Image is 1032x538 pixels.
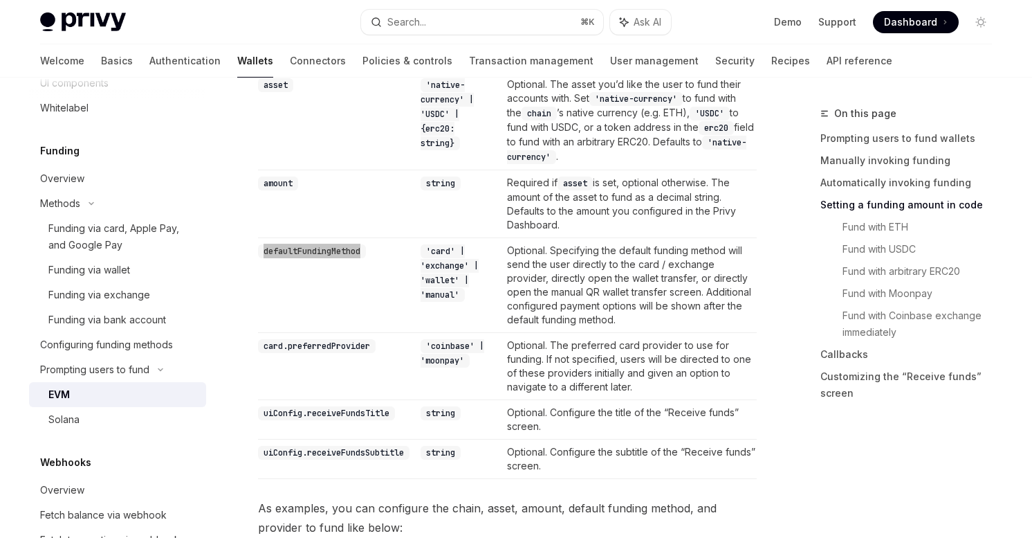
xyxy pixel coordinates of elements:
code: 'native-currency' [589,92,683,106]
span: ⌘ K [580,17,595,28]
code: erc20 [699,121,734,135]
div: Fetch balance via webhook [40,507,167,523]
a: Fetch balance via webhook [29,503,206,528]
code: asset [558,177,593,190]
code: amount [258,177,298,190]
a: Dashboard [873,11,959,33]
code: string [421,446,461,460]
a: Customizing the “Receive funds” screen [820,366,1003,404]
code: uiConfig.receiveFundsSubtitle [258,446,409,460]
span: As examples, you can configure the chain, asset, amount, default funding method, and provider to ... [258,499,757,537]
code: uiConfig.receiveFundsTitle [258,406,395,420]
a: Support [818,15,856,29]
div: Funding via exchange [48,287,150,303]
div: Prompting users to fund [40,361,149,378]
a: Connectors [290,44,346,78]
a: API reference [827,44,892,78]
h5: Funding [40,143,80,159]
td: Optional. Configure the title of the “Receive funds” screen. [501,400,757,439]
a: Funding via card, Apple Pay, and Google Pay [29,216,206,258]
td: Required if is set, optional otherwise. The amount of the asset to fund as a decimal string. Defa... [501,170,757,237]
a: Welcome [40,44,84,78]
a: Security [715,44,755,78]
a: Transaction management [469,44,593,78]
div: Configuring funding methods [40,337,173,353]
a: Policies & controls [362,44,452,78]
a: Solana [29,407,206,432]
a: Configuring funding methods [29,332,206,357]
a: Fund with ETH [842,216,1003,238]
button: Ask AI [610,10,671,35]
div: Overview [40,482,84,499]
a: Setting a funding amount in code [820,194,1003,216]
span: Ask AI [634,15,661,29]
div: Funding via card, Apple Pay, and Google Pay [48,220,198,253]
a: Fund with Moonpay [842,283,1003,305]
a: Funding via bank account [29,307,206,332]
button: Search...⌘K [361,10,603,35]
button: Toggle dark mode [970,11,992,33]
a: Authentication [149,44,221,78]
code: card.preferredProvider [258,339,376,353]
code: 'USDC' [690,107,730,120]
a: Prompting users to fund wallets [820,127,1003,150]
code: defaultFundingMethod [258,244,366,258]
code: 'card' | 'exchange' | 'wallet' | 'manual' [421,244,479,302]
td: Optional. Specifying the default funding method will send the user directly to the card / exchang... [501,237,757,332]
a: Automatically invoking funding [820,172,1003,194]
a: Fund with Coinbase exchange immediately [842,305,1003,343]
div: EVM [48,386,70,403]
a: Fund with arbitrary ERC20 [842,260,1003,283]
a: Funding via exchange [29,283,206,307]
code: string [421,177,461,190]
td: Optional. The preferred card provider to use for funding. If not specified, users will be directe... [501,332,757,400]
code: 'native-currency' | 'USDC' | {erc20: string} [421,78,474,150]
code: chain [522,107,557,120]
a: Callbacks [820,343,1003,366]
div: Funding via wallet [48,262,130,278]
img: light logo [40,12,126,32]
div: Whitelabel [40,100,89,116]
a: Fund with USDC [842,238,1003,260]
div: Funding via bank account [48,312,166,328]
h5: Webhooks [40,454,91,471]
span: On this page [834,105,896,122]
a: Overview [29,166,206,191]
code: 'native-currency' [507,136,746,164]
a: EVM [29,382,206,407]
a: Funding via wallet [29,258,206,283]
a: Recipes [771,44,810,78]
td: Optional. Configure the subtitle of the “Receive funds” screen. [501,439,757,478]
div: Solana [48,411,80,428]
div: Search... [387,14,426,30]
span: Dashboard [884,15,937,29]
code: asset [258,78,293,92]
div: Methods [40,195,80,212]
div: Overview [40,170,84,187]
a: Overview [29,478,206,503]
a: Basics [101,44,133,78]
a: Manually invoking funding [820,150,1003,172]
code: 'coinbase' | 'moonpay' [421,339,484,368]
td: Optional. The asset you’d like the user to fund their accounts with. Set to fund with the ’s nati... [501,71,757,170]
a: Demo [774,15,802,29]
code: string [421,406,461,420]
a: User management [610,44,699,78]
a: Whitelabel [29,96,206,120]
a: Wallets [237,44,273,78]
